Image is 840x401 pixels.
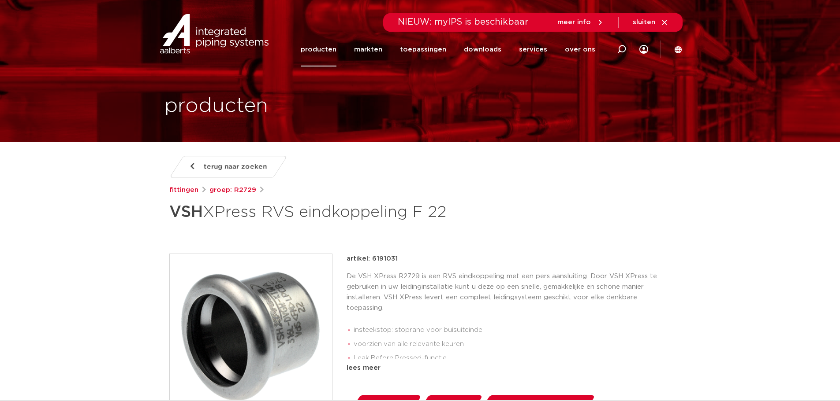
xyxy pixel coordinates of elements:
[633,19,655,26] span: sluiten
[347,363,671,373] div: lees meer
[301,33,595,66] nav: Menu
[347,254,398,264] p: artikel: 6191031
[169,204,203,220] strong: VSH
[169,185,198,195] a: fittingen
[557,19,591,26] span: meer info
[209,185,256,195] a: groep: R2729
[169,156,287,178] a: terug naar zoeken
[400,33,446,66] a: toepassingen
[519,33,547,66] a: services
[565,33,595,66] a: over ons
[301,33,336,66] a: producten
[354,337,671,351] li: voorzien van alle relevante keuren
[169,199,500,225] h1: XPress RVS eindkoppeling F 22
[354,33,382,66] a: markten
[398,18,529,26] span: NIEUW: myIPS is beschikbaar
[204,160,267,174] span: terug naar zoeken
[347,271,671,313] p: De VSH XPress R2729 is een RVS eindkoppeling met een pers aansluiting. Door VSH XPress te gebruik...
[557,18,604,26] a: meer info
[633,18,668,26] a: sluiten
[354,351,671,365] li: Leak Before Pressed-functie
[354,323,671,337] li: insteekstop: stoprand voor buisuiteinde
[464,33,501,66] a: downloads
[164,92,268,120] h1: producten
